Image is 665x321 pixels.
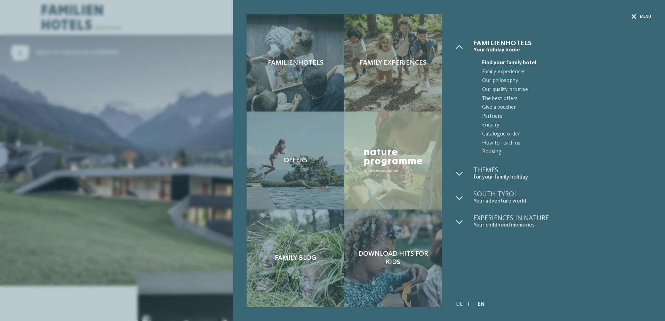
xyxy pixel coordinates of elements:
[473,167,651,174] span: Themes
[473,59,651,68] a: Find your family hotel
[482,130,651,139] span: Catalogue order
[362,146,425,175] img: Nature Programme
[344,14,442,112] a: Our family hotel in Sexten, your holiday home in the Dolomiten Family experiences
[482,94,651,104] span: The best offers
[468,302,473,307] a: IT
[456,302,463,307] a: DE
[473,148,651,157] a: Booking
[473,130,651,139] a: Catalogue order
[275,254,316,262] span: Family Blog
[482,59,651,68] span: Find your family hotel
[482,68,651,77] span: Family experiences
[482,85,651,94] span: Our quality promise
[360,59,426,67] span: Family experiences
[473,215,651,222] span: Experiences in nature
[473,222,651,229] span: Your childhood memories
[473,94,651,104] a: The best offers
[344,209,442,307] a: Our family hotel in Sexten, your holiday home in the Dolomiten Download hits for kids
[478,302,485,307] a: EN
[473,121,651,130] a: Enquiry
[640,14,651,20] span: Menu
[268,59,323,67] span: Familienhotels
[473,40,651,47] span: Familienhotels
[473,112,651,121] a: Partners
[482,121,651,130] span: Enquiry
[351,250,435,266] span: Download hits for kids
[473,198,651,205] span: Your adventure world
[473,191,651,198] span: South Tyrol
[344,112,442,209] a: Our family hotel in Sexten, your holiday home in the Dolomiten Nature Programme
[473,68,651,77] a: Family experiences
[482,76,651,85] span: Our philosophy
[473,191,651,205] a: South Tyrol Your adventure world
[473,103,651,112] a: Give a voucher
[247,112,344,209] a: Our family hotel in Sexten, your holiday home in the Dolomiten Offers
[482,103,651,112] span: Give a voucher
[473,85,651,94] a: Our quality promise
[473,76,651,85] a: Our philosophy
[247,14,344,112] a: Our family hotel in Sexten, your holiday home in the Dolomiten Familienhotels
[473,215,651,229] a: Experiences in nature Your childhood memories
[247,209,344,307] a: Our family hotel in Sexten, your holiday home in the Dolomiten Family Blog
[473,139,651,148] a: How to reach us
[473,174,651,181] span: for your family holiday
[482,139,651,148] span: How to reach us
[473,40,651,53] a: Familienhotels Your holiday home
[284,156,307,165] span: Offers
[482,148,651,157] span: Booking
[473,167,651,181] a: Themes for your family holiday
[473,47,651,53] span: Your holiday home
[482,112,651,121] span: Partners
